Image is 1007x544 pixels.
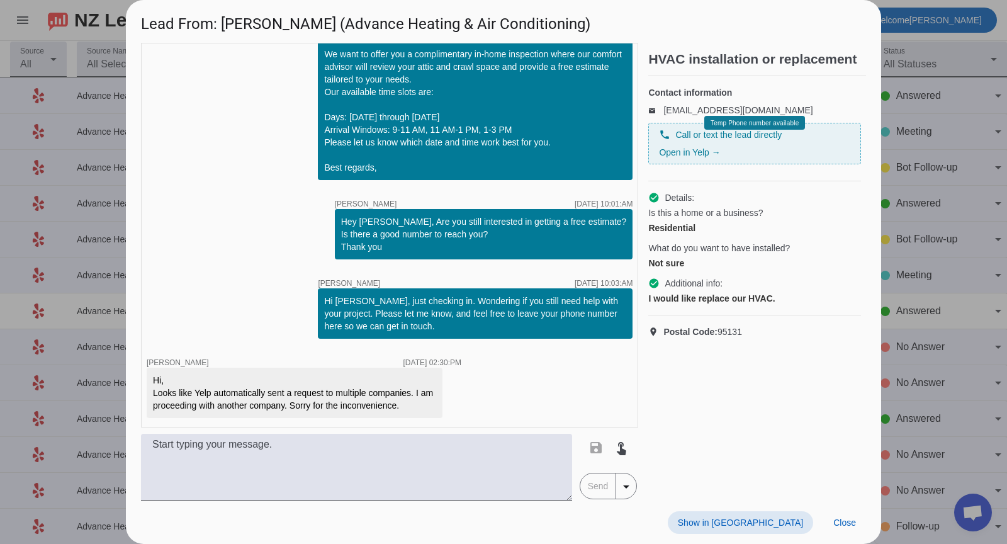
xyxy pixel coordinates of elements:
mat-icon: location_on [648,327,663,337]
div: [DATE] 10:03:AM [575,280,633,287]
h2: HVAC installation or replacement [648,53,866,65]
div: Hi [PERSON_NAME], just checking in. Wondering if you still need help with your project. Please le... [324,295,626,332]
mat-icon: arrow_drop_down [619,479,634,494]
button: Show in [GEOGRAPHIC_DATA] [668,511,813,534]
span: 95131 [663,326,742,338]
div: Hey [PERSON_NAME], Are you still interested in getting a free estimate? Is there a good number to... [341,215,627,253]
div: Not sure [648,257,861,269]
mat-icon: touch_app [614,440,629,455]
strong: Postal Code: [663,327,717,337]
a: [EMAIL_ADDRESS][DOMAIN_NAME] [663,105,813,115]
div: I would like replace our HVAC. [648,292,861,305]
mat-icon: email [648,107,663,113]
span: [PERSON_NAME] [147,358,209,367]
span: Call or text the lead directly [675,128,782,141]
mat-icon: check_circle [648,192,660,203]
span: Close [833,518,856,528]
span: Is this a home or a business? [648,207,763,219]
mat-icon: check_circle [648,278,660,289]
span: What do you want to have installed? [648,242,790,254]
span: Show in [GEOGRAPHIC_DATA] [678,518,803,528]
span: Additional info: [665,277,723,290]
span: [PERSON_NAME] [335,200,397,208]
mat-icon: phone [659,129,670,140]
div: Residential [648,222,861,234]
div: [DATE] 10:01:AM [575,200,633,208]
h4: Contact information [648,86,861,99]
div: Hi, Looks like Yelp automatically sent a request to multiple companies. I am proceeding with anot... [153,374,436,412]
span: [PERSON_NAME] [318,280,380,287]
button: Close [823,511,866,534]
div: [DATE] 02:30:PM [403,359,461,366]
span: Details: [665,191,694,204]
a: Open in Yelp → [659,147,720,157]
div: Thank you for your reply! To proceed, could you please share your home property address and full ... [324,10,626,174]
span: Temp Phone number available [711,120,799,127]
